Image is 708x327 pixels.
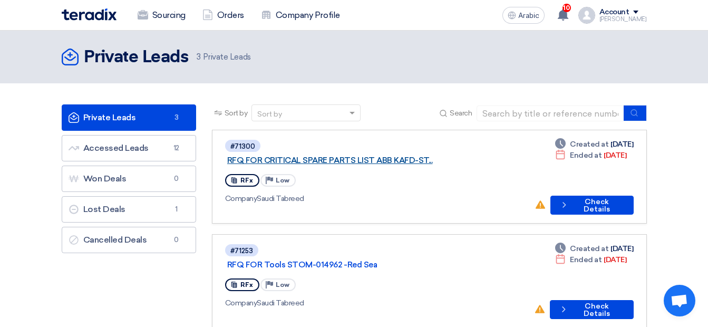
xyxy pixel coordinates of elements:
[69,235,147,245] font: Cancelled Deals
[225,194,304,203] font: Saudi Tabreed
[570,150,602,161] span: Ended at
[571,198,623,213] font: Check Details
[62,135,196,161] a: Accessed Leads12
[225,108,248,119] span: Sort by
[664,285,695,316] div: Open chat
[225,299,257,307] span: Company
[571,303,623,318] font: Check Details
[518,12,539,20] span: Arabic
[276,177,289,184] span: Low
[170,174,183,184] span: 0
[570,254,602,265] span: Ended at
[62,166,196,192] a: Won Deals0
[257,109,282,120] div: Sort by
[225,299,304,307] font: Saudi Tabreed
[170,143,183,153] span: 12
[450,108,472,119] span: Search
[599,8,629,17] div: Account
[604,150,626,161] font: [DATE]
[230,143,255,150] div: #71300
[69,143,149,153] font: Accessed Leads
[610,139,633,150] font: [DATE]
[570,243,608,254] span: Created at
[562,4,571,12] span: 10
[502,7,545,24] button: Arabic
[599,16,647,22] div: [PERSON_NAME]
[84,47,189,68] h2: Private Leads
[129,4,194,27] a: Sourcing
[550,196,634,215] button: Check Details
[230,247,253,254] div: #71253
[217,9,244,22] font: Orders
[69,204,125,214] font: Lost Deals
[170,235,183,245] span: 0
[170,204,183,215] span: 1
[69,112,136,122] font: Private Leads
[170,112,183,123] span: 3
[477,105,624,121] input: Search by title or reference number
[197,52,250,62] font: Private Leads
[610,243,633,254] font: [DATE]
[62,8,117,21] img: Teradix logo
[62,227,196,253] a: Cancelled Deals0
[152,9,186,22] font: Sourcing
[240,281,253,288] span: RFx
[240,177,253,184] span: RFx
[570,139,608,150] span: Created at
[62,104,196,131] a: Private Leads3
[194,4,253,27] a: Orders
[227,260,491,270] a: RFQ FOR Tools STOM-014962 -Red Sea
[225,194,257,203] span: Company
[69,174,127,184] font: Won Deals
[550,300,634,319] button: Check Details
[276,281,289,288] span: Low
[276,9,340,22] font: Company Profile
[197,52,201,62] span: 3
[578,7,595,24] img: profile_test.png
[604,254,626,265] font: [DATE]
[227,156,491,165] a: RFQ FOR CRITICAL SPARE PARTS LIST ABB KAFD-ST...
[62,196,196,223] a: Lost Deals1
